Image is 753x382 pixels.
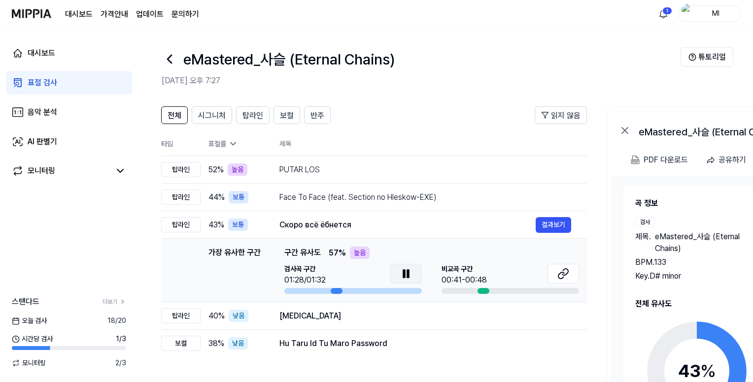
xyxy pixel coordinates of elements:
div: 1 [662,7,672,15]
span: 시그니처 [198,110,226,122]
span: 검사곡 구간 [284,264,326,274]
div: 00:41-00:48 [442,274,487,286]
div: Face To Face (feat. Section no Hleskow-EXE) [279,191,571,203]
button: 보컬 [274,106,300,124]
button: 시그니처 [192,106,232,124]
a: 음악 분석 [6,100,132,124]
button: 결과보기 [536,217,571,233]
th: 제목 [279,132,587,156]
div: AI 판별기 [28,136,57,148]
span: 57 % [329,247,346,259]
span: eMastered_사슬 (Eternal Chains) [655,231,752,255]
span: 읽지 않음 [551,110,581,122]
span: 구간 유사도 [284,247,321,259]
span: 보컬 [280,110,294,122]
button: 튜토리얼 [681,47,733,67]
span: 시간당 검사 [12,334,53,344]
div: 대시보드 [28,47,55,59]
button: profileMl [678,5,741,22]
div: BPM. 133 [635,256,752,268]
button: 가격안내 [101,8,128,20]
button: PDF 다운로드 [629,150,690,170]
span: 1 / 3 [116,334,126,344]
h1: eMastered_사슬 (Eternal Chains) [183,48,395,70]
span: 52 % [208,164,224,176]
div: 01:28/01:32 [284,274,326,286]
a: 대시보드 [65,8,93,20]
button: 전체 [161,106,188,124]
span: 2 / 3 [115,358,126,368]
div: PUTAR LOS [279,164,571,176]
div: 탑라인 [161,190,201,205]
div: 보통 [229,191,248,203]
div: 높음 [350,247,370,259]
img: 알림 [657,8,669,20]
img: PDF Download [631,156,640,164]
div: 높음 [228,163,247,176]
span: 반주 [310,110,324,122]
div: PDF 다운로드 [644,154,688,166]
div: 탑라인 [161,217,201,232]
span: 44 % [208,191,225,203]
div: 보컬 [161,336,201,351]
a: 업데이트 [136,8,164,20]
h2: [DATE] 오후 7:27 [162,75,681,87]
th: 타입 [161,132,201,156]
div: 낮음 [229,310,248,322]
div: Key. D# minor [635,270,752,282]
span: 탑라인 [242,110,263,122]
span: % [700,360,716,382]
span: 모니터링 [12,358,46,368]
div: [MEDICAL_DATA] [279,310,571,322]
div: 표절률 [208,139,264,149]
div: 탑라인 [161,308,201,323]
span: 38 % [208,338,224,350]
div: 보통 [228,219,248,231]
div: 탑라인 [161,162,201,177]
a: 더보기 [103,297,126,306]
span: 제목 . [635,231,651,255]
img: Help [688,53,696,61]
span: 스탠다드 [12,296,39,308]
button: 탑라인 [236,106,270,124]
span: 40 % [208,310,225,322]
a: AI 판별기 [6,130,132,154]
a: 대시보드 [6,41,132,65]
div: 낮음 [228,337,248,350]
span: 전체 [168,110,181,122]
div: 검사 [635,217,655,227]
button: 읽지 않음 [535,106,587,124]
a: 문의하기 [171,8,199,20]
div: 음악 분석 [28,106,57,118]
span: 비교곡 구간 [442,264,487,274]
div: 모니터링 [28,165,55,177]
span: 오늘 검사 [12,316,47,326]
span: 18 / 20 [107,316,126,326]
div: 표절 검사 [28,77,57,89]
div: 공유하기 [719,154,746,166]
div: Hu Taru Id Tu Maro Password [279,338,571,350]
div: Скоро всё ёбнется [279,219,536,231]
img: profile [682,4,693,24]
button: 반주 [304,106,331,124]
span: 43 % [208,219,224,231]
a: 모니터링 [12,165,110,177]
div: Ml [696,8,735,19]
div: 가장 유사한 구간 [208,247,261,294]
button: 알림1 [655,6,671,22]
a: 표절 검사 [6,71,132,95]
